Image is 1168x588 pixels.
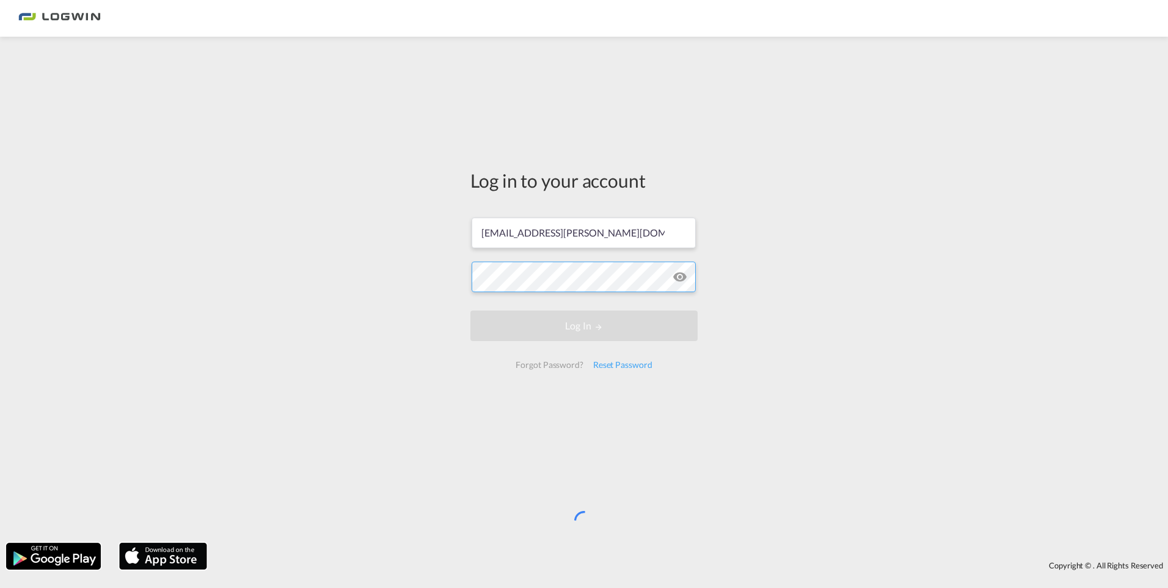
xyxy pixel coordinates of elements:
[588,354,657,376] div: Reset Password
[118,542,208,571] img: apple.png
[511,354,588,376] div: Forgot Password?
[18,5,101,32] img: bc73a0e0d8c111efacd525e4c8ad7d32.png
[213,555,1168,576] div: Copyright © . All Rights Reserved
[470,167,698,193] div: Log in to your account
[5,542,102,571] img: google.png
[470,311,698,341] button: LOGIN
[673,270,687,284] md-icon: icon-eye-off
[472,218,696,248] input: Enter email/phone number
